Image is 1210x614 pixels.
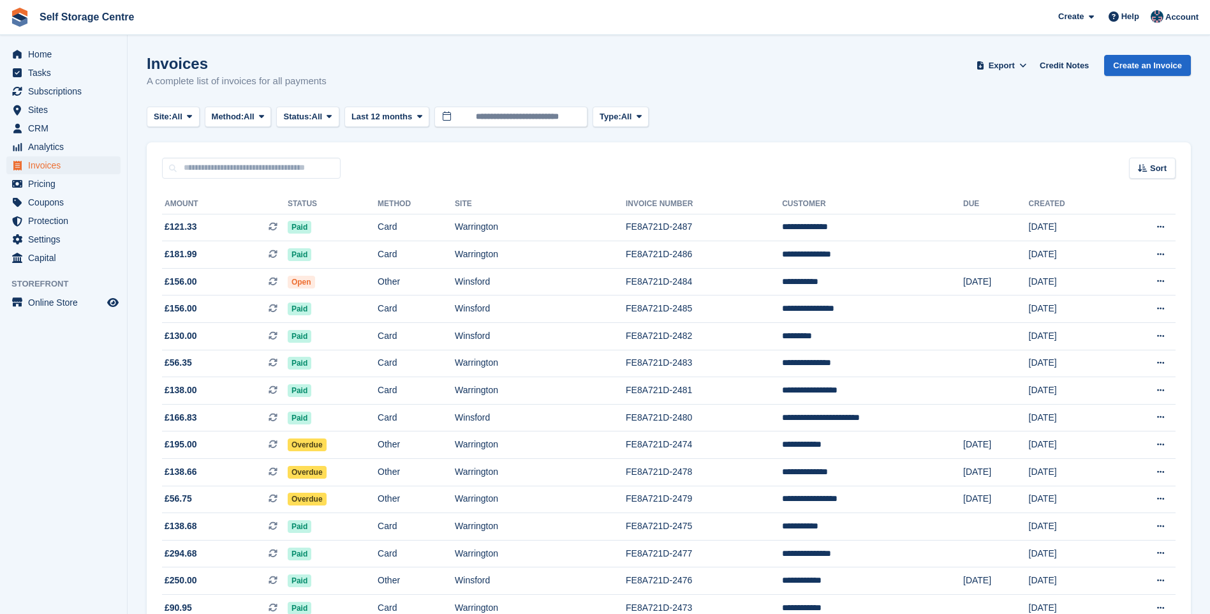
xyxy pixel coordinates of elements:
[6,45,121,63] a: menu
[593,107,649,128] button: Type: All
[1029,296,1114,323] td: [DATE]
[378,350,455,377] td: Card
[6,193,121,211] a: menu
[963,486,1029,513] td: [DATE]
[172,110,182,123] span: All
[378,377,455,405] td: Card
[455,323,626,350] td: Winsford
[378,323,455,350] td: Card
[378,567,455,595] td: Other
[165,492,192,505] span: £56.75
[455,268,626,296] td: Winsford
[1029,350,1114,377] td: [DATE]
[6,156,121,174] a: menu
[351,110,412,123] span: Last 12 months
[276,107,339,128] button: Status: All
[28,249,105,267] span: Capital
[963,194,1029,214] th: Due
[626,377,782,405] td: FE8A721D-2481
[34,6,139,27] a: Self Storage Centre
[378,241,455,269] td: Card
[626,459,782,486] td: FE8A721D-2478
[1029,404,1114,431] td: [DATE]
[626,350,782,377] td: FE8A721D-2483
[6,101,121,119] a: menu
[165,329,197,343] span: £130.00
[165,465,197,479] span: £138.66
[378,513,455,541] td: Card
[455,350,626,377] td: Warrington
[28,212,105,230] span: Protection
[782,194,963,214] th: Customer
[455,296,626,323] td: Winsford
[455,486,626,513] td: Warrington
[28,82,105,100] span: Subscriptions
[378,194,455,214] th: Method
[28,175,105,193] span: Pricing
[455,377,626,405] td: Warrington
[6,119,121,137] a: menu
[378,431,455,459] td: Other
[154,110,172,123] span: Site:
[1029,513,1114,541] td: [DATE]
[165,520,197,533] span: £138.68
[288,574,311,587] span: Paid
[973,55,1029,76] button: Export
[312,110,323,123] span: All
[626,567,782,595] td: FE8A721D-2476
[105,295,121,310] a: Preview store
[1151,10,1163,23] img: Clair Cole
[1029,323,1114,350] td: [DATE]
[626,404,782,431] td: FE8A721D-2480
[1121,10,1139,23] span: Help
[378,214,455,241] td: Card
[28,156,105,174] span: Invoices
[28,193,105,211] span: Coupons
[626,241,782,269] td: FE8A721D-2486
[288,384,311,397] span: Paid
[11,278,127,290] span: Storefront
[455,241,626,269] td: Warrington
[6,138,121,156] a: menu
[212,110,244,123] span: Method:
[378,459,455,486] td: Other
[626,486,782,513] td: FE8A721D-2479
[1029,486,1114,513] td: [DATE]
[378,268,455,296] td: Other
[1029,540,1114,567] td: [DATE]
[1058,10,1084,23] span: Create
[455,431,626,459] td: Warrington
[621,110,632,123] span: All
[165,574,197,587] span: £250.00
[288,438,327,451] span: Overdue
[378,404,455,431] td: Card
[626,194,782,214] th: Invoice Number
[28,138,105,156] span: Analytics
[288,194,378,214] th: Status
[205,107,272,128] button: Method: All
[1104,55,1191,76] a: Create an Invoice
[455,194,626,214] th: Site
[378,540,455,567] td: Card
[165,438,197,451] span: £195.00
[28,119,105,137] span: CRM
[288,248,311,261] span: Paid
[288,276,315,288] span: Open
[455,540,626,567] td: Warrington
[455,459,626,486] td: Warrington
[1029,567,1114,595] td: [DATE]
[165,302,197,315] span: £156.00
[288,466,327,479] span: Overdue
[283,110,311,123] span: Status:
[288,548,311,560] span: Paid
[1029,377,1114,405] td: [DATE]
[626,268,782,296] td: FE8A721D-2484
[626,431,782,459] td: FE8A721D-2474
[147,74,327,89] p: A complete list of invoices for all payments
[6,175,121,193] a: menu
[6,230,121,248] a: menu
[626,513,782,541] td: FE8A721D-2475
[28,101,105,119] span: Sites
[1029,194,1114,214] th: Created
[165,411,197,424] span: £166.83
